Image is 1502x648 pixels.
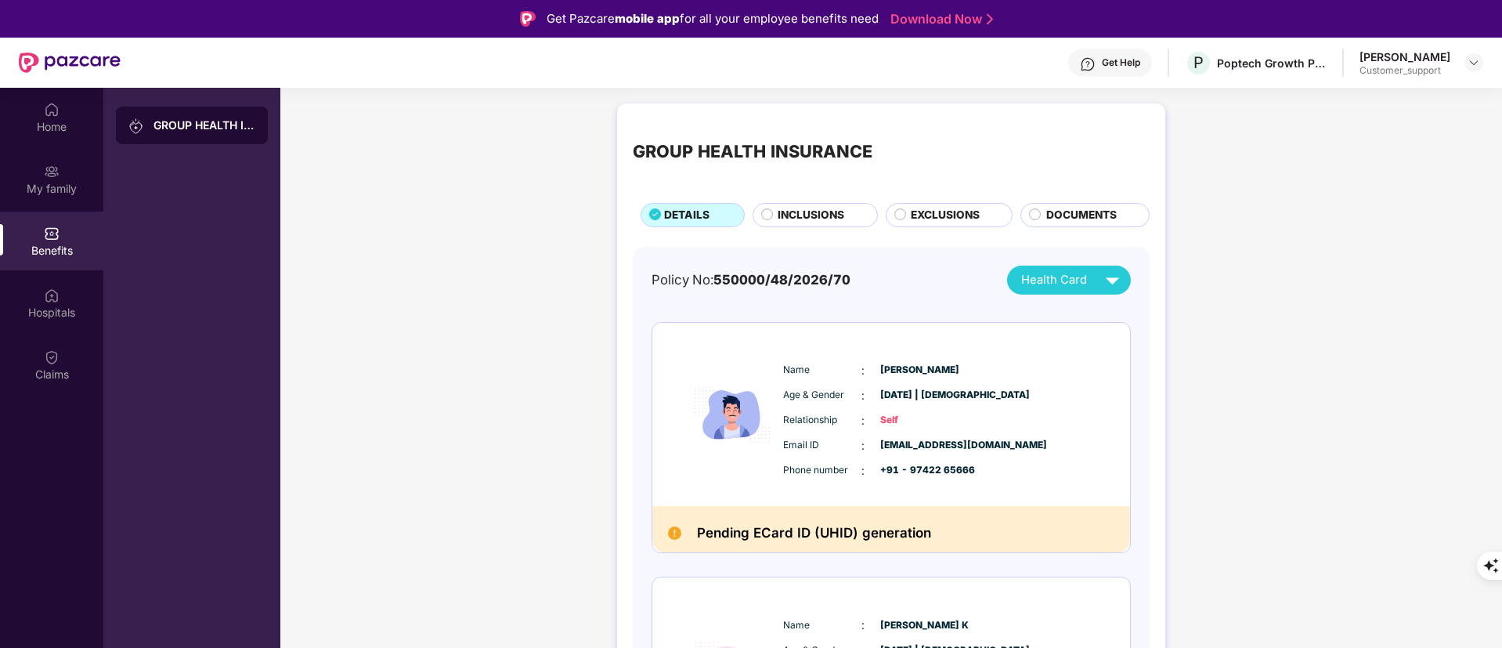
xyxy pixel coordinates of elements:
img: svg+xml;base64,PHN2ZyB3aWR0aD0iMjAiIGhlaWdodD0iMjAiIHZpZXdCb3g9IjAgMCAyMCAyMCIgZmlsbD0ibm9uZSIgeG... [128,118,144,134]
span: INCLUSIONS [778,207,844,224]
span: +91 - 97422 65666 [880,463,959,478]
span: Email ID [783,438,861,453]
img: svg+xml;base64,PHN2ZyBpZD0iSG9tZSIgeG1sbnM9Imh0dHA6Ly93d3cudzMub3JnLzIwMDAvc3ZnIiB3aWR0aD0iMjAiIG... [44,102,60,118]
div: Poptech Growth Private Limited [1217,56,1327,71]
img: svg+xml;base64,PHN2ZyBpZD0iSGVscC0zMngzMiIgeG1sbnM9Imh0dHA6Ly93d3cudzMub3JnLzIwMDAvc3ZnIiB3aWR0aD... [1080,56,1096,72]
span: [PERSON_NAME] K [880,618,959,633]
div: GROUP HEALTH INSURANCE [633,138,872,165]
img: Pending [668,527,681,540]
div: Customer_support [1359,64,1450,77]
span: [EMAIL_ADDRESS][DOMAIN_NAME] [880,438,959,453]
span: Name [783,618,861,633]
a: Download Now [890,11,988,27]
span: : [861,617,865,634]
span: : [861,412,865,429]
span: : [861,462,865,480]
span: Health Card [1021,271,1087,289]
div: Get Pazcare for all your employee benefits need [547,9,879,28]
img: Stroke [987,11,993,27]
span: Self [880,413,959,428]
span: Relationship [783,413,861,428]
img: svg+xml;base64,PHN2ZyBpZD0iQmVuZWZpdHMiIHhtbG5zPSJodHRwOi8vd3d3LnczLm9yZy8yMDAwL3N2ZyIgd2lkdGg9Ij... [44,226,60,241]
div: Policy No: [652,270,850,290]
img: New Pazcare Logo [19,52,121,73]
img: svg+xml;base64,PHN2ZyB4bWxucz0iaHR0cDovL3d3dy53My5vcmcvMjAwMC9zdmciIHZpZXdCb3g9IjAgMCAyNCAyNCIgd2... [1099,266,1126,294]
span: : [861,362,865,379]
span: : [861,387,865,404]
img: svg+xml;base64,PHN2ZyBpZD0iQ2xhaW0iIHhtbG5zPSJodHRwOi8vd3d3LnczLm9yZy8yMDAwL3N2ZyIgd2lkdGg9IjIwIi... [44,349,60,365]
span: Phone number [783,463,861,478]
div: GROUP HEALTH INSURANCE [153,118,255,133]
span: P [1193,53,1204,72]
img: svg+xml;base64,PHN2ZyBpZD0iSG9zcGl0YWxzIiB4bWxucz0iaHR0cDovL3d3dy53My5vcmcvMjAwMC9zdmciIHdpZHRoPS... [44,288,60,303]
span: Name [783,363,861,378]
div: Get Help [1102,56,1140,69]
button: Health Card [1007,266,1131,295]
div: [PERSON_NAME] [1359,49,1450,64]
h2: Pending ECard ID (UHID) generation [697,522,931,545]
span: [PERSON_NAME] [880,363,959,378]
span: Age & Gender [783,388,861,403]
span: 550000/48/2026/70 [713,272,850,288]
span: [DATE] | [DEMOGRAPHIC_DATA] [880,388,959,403]
span: EXCLUSIONS [911,207,980,224]
span: DOCUMENTS [1046,207,1117,224]
img: Logo [520,11,536,27]
strong: mobile app [615,11,680,26]
img: icon [685,338,779,491]
img: svg+xml;base64,PHN2ZyB3aWR0aD0iMjAiIGhlaWdodD0iMjAiIHZpZXdCb3g9IjAgMCAyMCAyMCIgZmlsbD0ibm9uZSIgeG... [44,164,60,179]
span: DETAILS [664,207,709,224]
img: svg+xml;base64,PHN2ZyBpZD0iRHJvcGRvd24tMzJ4MzIiIHhtbG5zPSJodHRwOi8vd3d3LnczLm9yZy8yMDAwL3N2ZyIgd2... [1468,56,1480,69]
span: : [861,437,865,454]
